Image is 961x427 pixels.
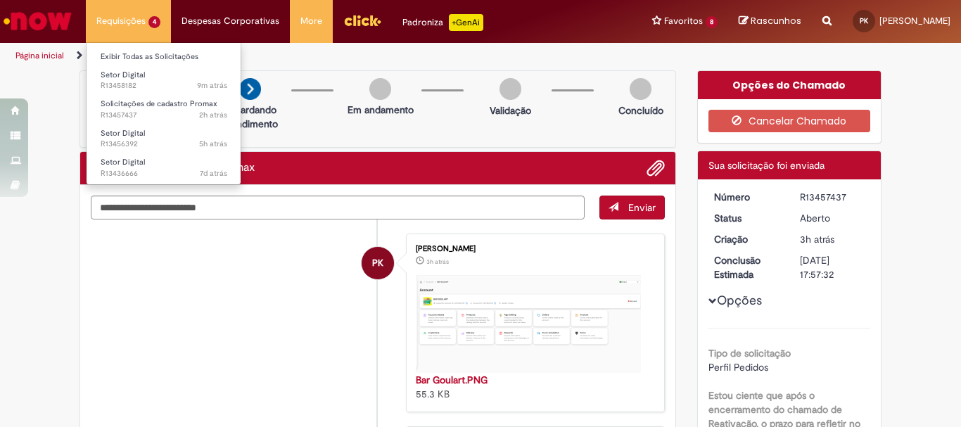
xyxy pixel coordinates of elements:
div: R13457437 [800,190,865,204]
a: Aberto R13456392 : Setor Digital [87,126,241,152]
dt: Número [704,190,790,204]
time: 28/08/2025 11:57:29 [199,110,227,120]
textarea: Digite sua mensagem aqui... [91,196,585,219]
span: Setor Digital [101,70,145,80]
span: 5h atrás [199,139,227,149]
time: 21/08/2025 14:40:20 [200,168,227,179]
button: Enviar [599,196,665,219]
img: click_logo_yellow_360x200.png [343,10,381,31]
div: Aberto [800,211,865,225]
span: 3h atrás [426,257,449,266]
time: 28/08/2025 11:57:23 [800,233,834,246]
span: Enviar [628,201,656,214]
span: 3h atrás [800,233,834,246]
div: 55.3 KB [416,373,650,401]
a: Aberto R13436666 : Setor Digital [87,155,241,181]
span: R13436666 [101,168,227,179]
dt: Status [704,211,790,225]
a: Aberto R13458182 : Setor Digital [87,68,241,94]
span: Setor Digital [101,157,145,167]
button: Cancelar Chamado [708,110,871,132]
p: +GenAi [449,14,483,31]
ul: Trilhas de página [11,43,630,69]
p: Concluído [618,103,663,117]
span: Favoritos [664,14,703,28]
span: 4 [148,16,160,28]
time: 28/08/2025 11:57:21 [426,257,449,266]
ul: Requisições [86,42,241,185]
span: Sua solicitação foi enviada [708,159,825,172]
span: [PERSON_NAME] [879,15,950,27]
span: Despesas Corporativas [182,14,279,28]
span: Rascunhos [751,14,801,27]
time: 28/08/2025 09:53:28 [199,139,227,149]
span: 2h atrás [199,110,227,120]
span: Perfil Pedidos [708,361,768,374]
p: Em andamento [348,103,414,117]
span: R13458182 [101,80,227,91]
div: 28/08/2025 11:57:23 [800,232,865,246]
span: R13456392 [101,139,227,150]
img: arrow-next.png [239,78,261,100]
span: More [300,14,322,28]
div: Padroniza [402,14,483,31]
img: img-circle-grey.png [369,78,391,100]
img: ServiceNow [1,7,74,35]
span: PK [372,246,383,280]
span: R13457437 [101,110,227,121]
dt: Criação [704,232,790,246]
dt: Conclusão Estimada [704,253,790,281]
a: Bar Goulart.PNG [416,374,488,386]
img: img-circle-grey.png [630,78,651,100]
span: 8 [706,16,718,28]
span: Setor Digital [101,128,145,139]
a: Exibir Todas as Solicitações [87,49,241,65]
span: PK [860,16,868,25]
span: 7d atrás [200,168,227,179]
p: Validação [490,103,531,117]
p: Aguardando atendimento [216,103,284,131]
span: 9m atrás [197,80,227,91]
a: Aberto R13457437 : Solicitações de cadastro Promax [87,96,241,122]
div: Priscilla Emilly Taia Koyama [362,247,394,279]
span: Solicitações de cadastro Promax [101,98,217,109]
div: [PERSON_NAME] [416,245,650,253]
time: 28/08/2025 14:18:05 [197,80,227,91]
button: Adicionar anexos [647,159,665,177]
b: Tipo de solicitação [708,347,791,359]
img: img-circle-grey.png [499,78,521,100]
a: Rascunhos [739,15,801,28]
div: Opções do Chamado [698,71,882,99]
span: Requisições [96,14,146,28]
a: Página inicial [15,50,64,61]
div: [DATE] 17:57:32 [800,253,865,281]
